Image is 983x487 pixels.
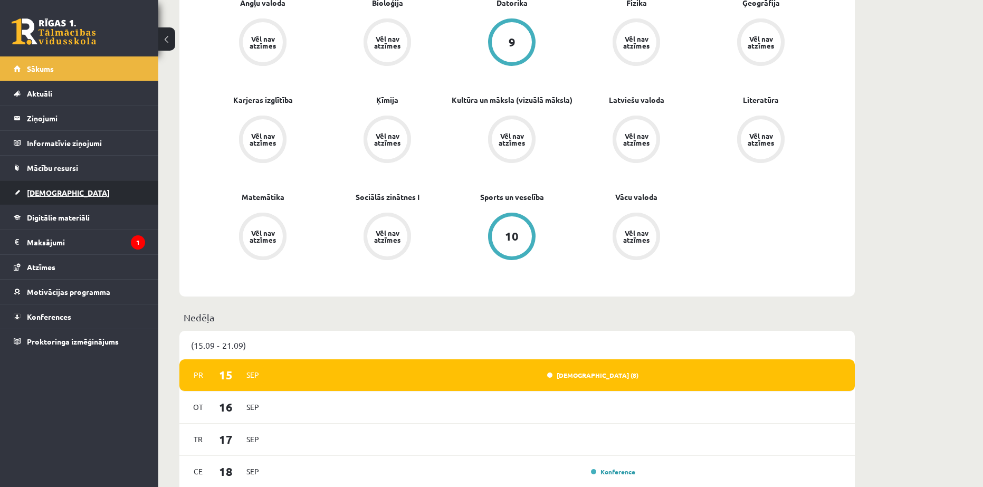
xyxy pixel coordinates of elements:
[14,205,145,230] a: Digitālie materiāli
[131,235,145,250] i: 1
[27,287,110,297] span: Motivācijas programma
[14,81,145,106] a: Aktuāli
[209,431,242,448] span: 17
[615,192,657,203] a: Vācu valoda
[373,132,402,146] div: Vēl nav atzīmes
[209,398,242,416] span: 16
[14,56,145,81] a: Sākums
[450,18,574,68] a: 9
[27,64,54,73] span: Sākums
[325,18,450,68] a: Vēl nav atzīmes
[242,367,264,383] span: Sep
[622,132,651,146] div: Vēl nav atzīmes
[27,188,110,197] span: [DEMOGRAPHIC_DATA]
[373,35,402,49] div: Vēl nav atzīmes
[201,116,325,165] a: Vēl nav atzīmes
[622,230,651,243] div: Vēl nav atzīmes
[325,213,450,262] a: Vēl nav atzīmes
[187,431,209,447] span: Tr
[27,213,90,222] span: Digitālie materiāli
[27,312,71,321] span: Konferences
[376,94,398,106] a: Ķīmija
[591,467,635,476] a: Konference
[242,192,284,203] a: Matemātika
[14,329,145,354] a: Proktoringa izmēģinājums
[450,116,574,165] a: Vēl nav atzīmes
[574,213,699,262] a: Vēl nav atzīmes
[242,399,264,415] span: Sep
[505,231,519,242] div: 10
[356,192,419,203] a: Sociālās zinātnes I
[209,463,242,480] span: 18
[746,132,776,146] div: Vēl nav atzīmes
[27,230,145,254] legend: Maksājumi
[450,213,574,262] a: 10
[14,304,145,329] a: Konferences
[27,89,52,98] span: Aktuāli
[187,367,209,383] span: Pr
[248,35,278,49] div: Vēl nav atzīmes
[184,310,851,324] p: Nedēļa
[547,371,638,379] a: [DEMOGRAPHIC_DATA] (8)
[497,132,527,146] div: Vēl nav atzīmes
[373,230,402,243] div: Vēl nav atzīmes
[699,18,823,68] a: Vēl nav atzīmes
[509,36,516,48] div: 9
[452,94,572,106] a: Kultūra un māksla (vizuālā māksla)
[743,94,779,106] a: Literatūra
[201,213,325,262] a: Vēl nav atzīmes
[242,431,264,447] span: Sep
[622,35,651,49] div: Vēl nav atzīmes
[233,94,293,106] a: Karjeras izglītība
[27,106,145,130] legend: Ziņojumi
[325,116,450,165] a: Vēl nav atzīmes
[179,331,855,359] div: (15.09 - 21.09)
[248,132,278,146] div: Vēl nav atzīmes
[746,35,776,49] div: Vēl nav atzīmes
[14,255,145,279] a: Atzīmes
[242,463,264,480] span: Sep
[27,163,78,173] span: Mācību resursi
[14,230,145,254] a: Maksājumi1
[14,106,145,130] a: Ziņojumi
[12,18,96,45] a: Rīgas 1. Tālmācības vidusskola
[609,94,664,106] a: Latviešu valoda
[187,463,209,480] span: Ce
[14,156,145,180] a: Mācību resursi
[27,262,55,272] span: Atzīmes
[14,131,145,155] a: Informatīvie ziņojumi
[27,131,145,155] legend: Informatīvie ziņojumi
[201,18,325,68] a: Vēl nav atzīmes
[187,399,209,415] span: Ot
[27,337,119,346] span: Proktoringa izmēģinājums
[14,280,145,304] a: Motivācijas programma
[699,116,823,165] a: Vēl nav atzīmes
[480,192,544,203] a: Sports un veselība
[574,116,699,165] a: Vēl nav atzīmes
[209,366,242,384] span: 15
[14,180,145,205] a: [DEMOGRAPHIC_DATA]
[248,230,278,243] div: Vēl nav atzīmes
[574,18,699,68] a: Vēl nav atzīmes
